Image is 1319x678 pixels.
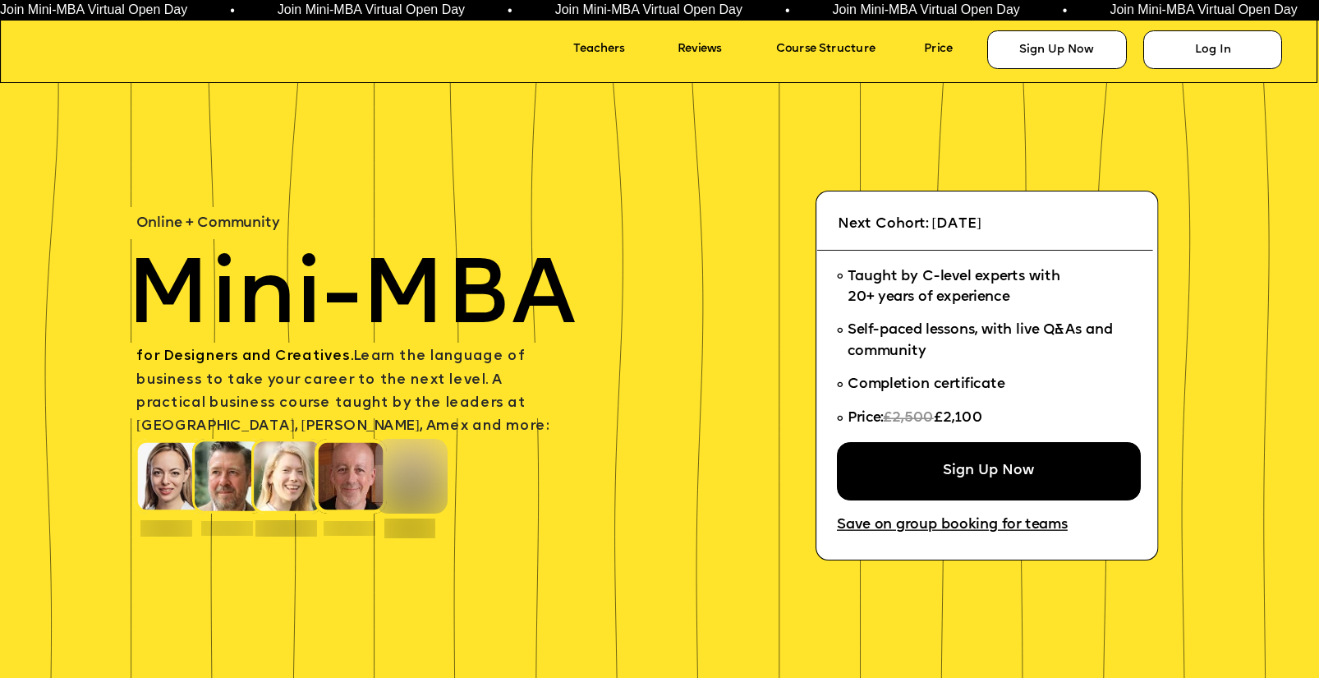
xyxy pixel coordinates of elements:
[126,254,577,345] span: Mini-MBA
[838,217,981,231] span: Next Cohort: [DATE]
[776,38,912,62] a: Course Structure
[573,38,656,62] a: Teachers
[678,38,748,62] a: Reviews
[933,412,982,426] span: £2,100
[847,378,1004,392] span: Completion certificate
[837,513,1105,540] a: Save on group booking for teams
[784,4,789,17] span: •
[230,4,235,17] span: •
[847,324,1116,358] span: Self-paced lessons, with live Q&As and community
[136,349,353,363] span: for Designers and Creatives.
[847,412,883,426] span: Price:
[136,217,279,231] span: Online + Community
[883,412,933,426] span: £2,500
[847,270,1059,304] span: Taught by C-level experts with 20+ years of experience
[508,4,512,17] span: •
[924,38,976,62] a: Price
[1062,4,1067,17] span: •
[136,349,549,433] span: Learn the language of business to take your career to the next level. A practical business course...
